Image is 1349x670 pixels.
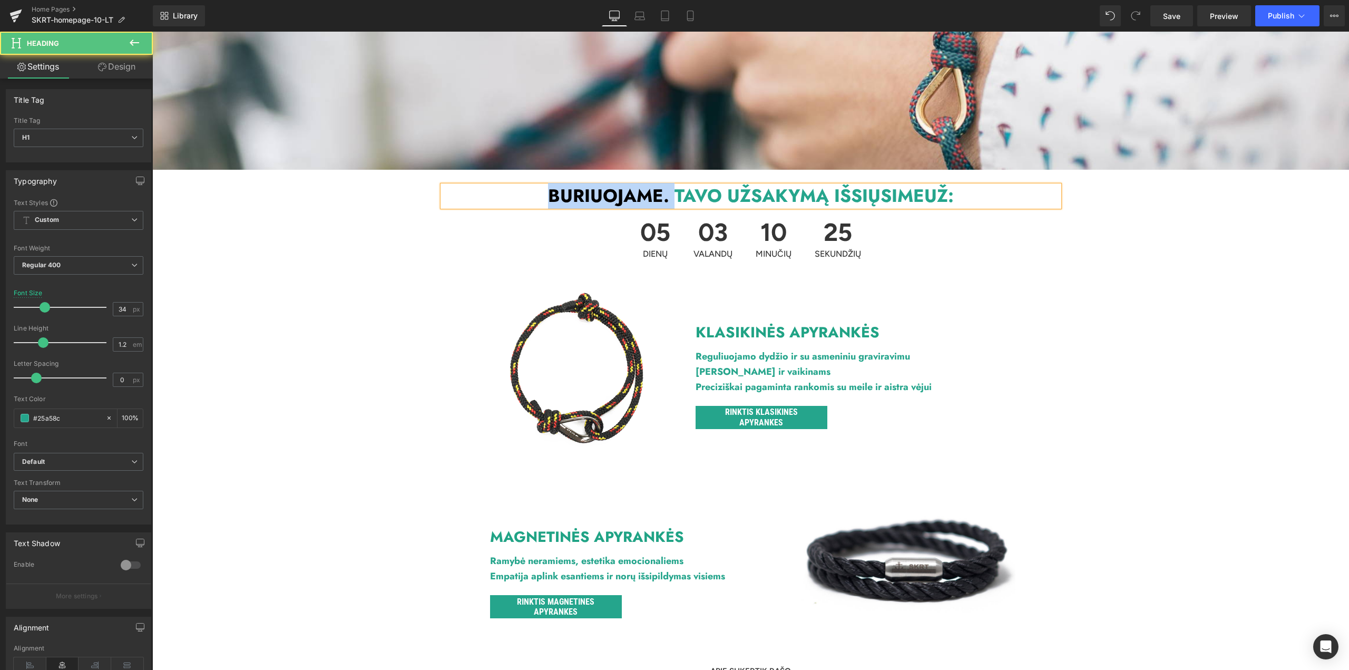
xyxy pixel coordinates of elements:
[678,5,703,26] a: Mobile
[14,395,143,403] div: Text Color
[14,117,143,124] div: Title Tag
[603,218,639,227] span: MINUČIŲ
[22,133,30,141] b: H1
[32,5,153,14] a: Home Pages
[1100,5,1121,26] button: Undo
[396,151,772,177] strong: BURIUOJAME. TAVO UŽSAKYMĄ IŠSIŲSIME
[133,376,142,383] span: px
[14,440,143,448] div: Font
[14,645,143,652] div: Alignment
[543,293,864,309] h2: KLASIKINĖS APYRANKĖS
[543,333,864,348] h1: [PERSON_NAME] ir vaikinams
[541,188,580,218] span: 03
[14,479,143,487] div: Text Transform
[554,375,664,395] span: RINKTIS KLASIKINES APYRANKES
[541,218,580,227] span: VALANDŲ
[14,289,43,297] div: Font Size
[14,198,143,207] div: Text Styles
[1125,5,1146,26] button: Redo
[14,360,143,367] div: Letter Spacing
[1313,634,1338,659] div: Open Intercom Messenger
[133,341,142,348] span: em
[662,218,709,227] span: SEKUNDŽIŲ
[772,151,801,177] b: UŽ:
[338,537,639,552] h1: Empatija aplink esantiems ir norų išsipildymas visiems
[602,5,627,26] a: Desktop
[338,497,639,514] h2: MAGNETINĖS APYRANKĖS
[652,5,678,26] a: Tablet
[56,591,98,601] p: More settings
[543,348,864,363] h1: Preciziškai pagaminta rankomis su meile ir aistra vėjui
[22,496,38,503] b: None
[1268,12,1294,20] span: Publish
[543,317,864,333] h1: Reguliuojamo dydžio ir su asmeniniu graviravimu
[32,16,113,24] span: SKRT-homepage-10-LT
[14,617,50,632] div: Alignment
[1163,11,1180,22] span: Save
[33,412,101,424] input: Color
[14,533,60,548] div: Text Shadow
[307,633,890,646] p: APIE SHKERTIK RAŠO
[79,55,155,79] a: Design
[35,216,59,225] b: Custom
[488,188,518,218] span: 05
[1255,5,1319,26] button: Publish
[662,188,709,218] span: 25
[14,325,143,332] div: Line Height
[338,522,639,537] h1: Ramybė neramiems, estetika emocionaliems
[603,188,639,218] span: 10
[118,409,143,428] div: %
[1324,5,1345,26] button: More
[22,261,61,269] b: Regular 400
[14,171,57,186] div: Typography
[338,564,470,587] a: RINKTIS MAGNETINES APYRANKES
[627,5,652,26] a: Laptop
[27,39,59,47] span: Heading
[173,11,198,21] span: Library
[153,5,205,26] a: New Library
[1197,5,1251,26] a: Preview
[22,458,45,467] i: Default
[6,584,151,608] button: More settings
[543,374,675,397] a: RINKTIS KLASIKINES APYRANKES
[1210,11,1238,22] span: Preview
[14,90,45,104] div: Title Tag
[14,560,110,571] div: Enable
[14,245,143,252] div: Font Weight
[348,565,459,585] span: RINKTIS MAGNETINES APYRANKES
[133,306,142,313] span: px
[488,218,518,227] span: DIENŲ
